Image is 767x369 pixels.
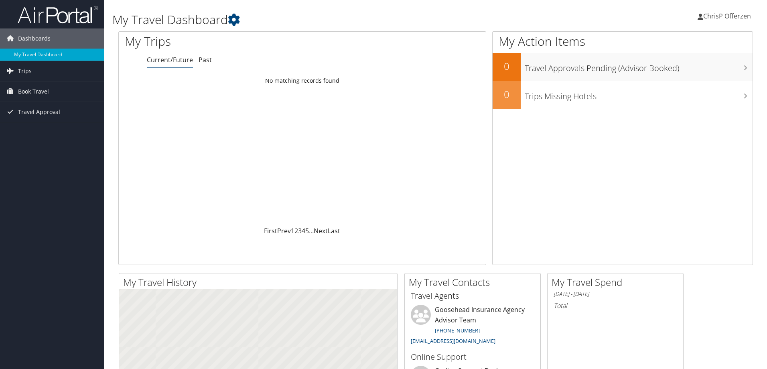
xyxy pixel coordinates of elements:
[305,226,309,235] a: 5
[411,337,495,345] a: [EMAIL_ADDRESS][DOMAIN_NAME]
[18,82,49,102] span: Book Travel
[302,226,305,235] a: 4
[411,351,534,363] h3: Online Support
[309,226,314,235] span: …
[119,73,486,88] td: No matching records found
[698,4,759,28] a: ChrisP Offerzen
[525,87,753,102] h3: Trips Missing Hotels
[552,275,683,289] h2: My Travel Spend
[18,102,60,122] span: Travel Approval
[199,55,212,64] a: Past
[291,226,294,235] a: 1
[411,290,534,302] h3: Travel Agents
[525,59,753,74] h3: Travel Approvals Pending (Advisor Booked)
[264,226,277,235] a: First
[493,81,753,109] a: 0Trips Missing Hotels
[112,11,544,28] h1: My Travel Dashboard
[409,275,540,289] h2: My Travel Contacts
[493,33,753,50] h1: My Action Items
[123,275,397,289] h2: My Travel History
[18,5,98,24] img: airportal-logo.png
[493,59,521,73] h2: 0
[147,55,193,64] a: Current/Future
[294,226,298,235] a: 2
[328,226,340,235] a: Last
[18,61,32,81] span: Trips
[554,290,677,298] h6: [DATE] - [DATE]
[493,53,753,81] a: 0Travel Approvals Pending (Advisor Booked)
[554,301,677,310] h6: Total
[125,33,327,50] h1: My Trips
[435,327,480,334] a: [PHONE_NUMBER]
[277,226,291,235] a: Prev
[493,88,521,101] h2: 0
[703,12,751,20] span: ChrisP Offerzen
[407,305,538,348] li: Goosehead Insurance Agency Advisor Team
[314,226,328,235] a: Next
[18,29,51,49] span: Dashboards
[298,226,302,235] a: 3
